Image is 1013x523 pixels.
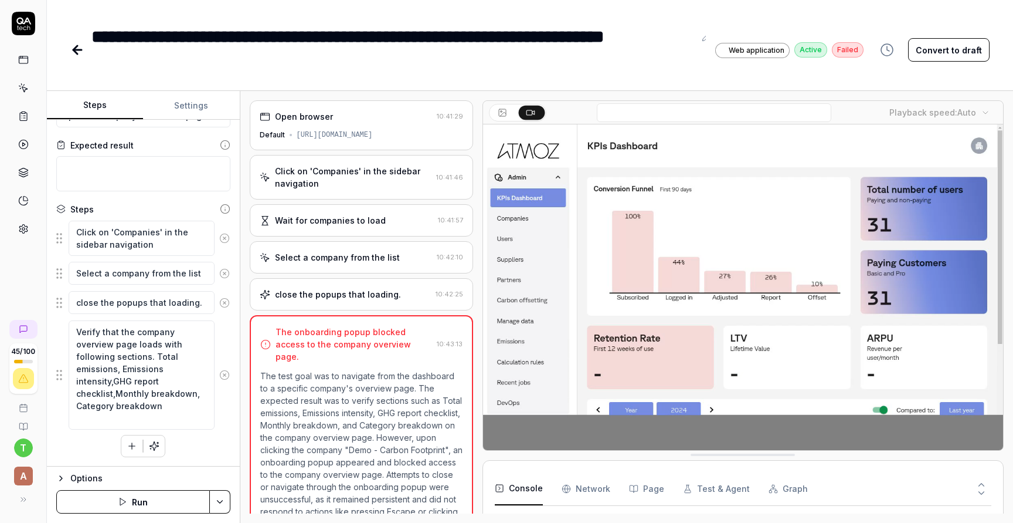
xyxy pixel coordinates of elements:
[436,173,463,181] time: 10:41:46
[47,92,143,120] button: Steps
[794,42,827,58] div: Active
[908,38,990,62] button: Convert to draft
[495,473,543,505] button: Console
[629,473,664,505] button: Page
[56,471,230,485] button: Options
[56,291,230,315] div: Suggestions
[437,112,463,120] time: 10:41:29
[437,253,463,261] time: 10:42:10
[437,340,463,348] time: 10:43:13
[769,473,808,505] button: Graph
[215,262,234,285] button: Remove step
[683,473,750,505] button: Test & Agent
[276,326,432,363] div: The onboarding popup blocked access to the company overview page.
[275,214,386,227] div: Wait for companies to load
[14,438,33,457] button: t
[14,467,33,485] span: A
[275,110,333,123] div: Open browser
[11,348,35,355] span: 45 / 100
[873,38,901,62] button: View version history
[70,139,134,151] div: Expected result
[260,130,285,140] div: Default
[5,457,42,488] button: A
[889,106,976,119] div: Playback speed:
[5,394,42,413] a: Book a call with us
[562,473,610,505] button: Network
[275,251,400,264] div: Select a company from the list
[143,92,239,120] button: Settings
[438,216,463,224] time: 10:41:57
[832,42,864,58] div: Failed
[215,363,234,387] button: Remove step
[275,288,401,301] div: close the popups that loading.
[215,291,234,315] button: Remove step
[70,203,94,215] div: Steps
[729,45,784,56] span: Web application
[9,320,38,339] a: New conversation
[5,413,42,431] a: Documentation
[715,42,790,58] a: Web application
[436,290,463,298] time: 10:42:25
[275,165,431,190] div: Click on 'Companies' in the sidebar navigation
[70,471,230,485] div: Options
[56,261,230,286] div: Suggestions
[56,490,210,514] button: Run
[215,227,234,250] button: Remove step
[56,220,230,257] div: Suggestions
[297,130,373,140] div: [URL][DOMAIN_NAME]
[56,320,230,430] div: Suggestions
